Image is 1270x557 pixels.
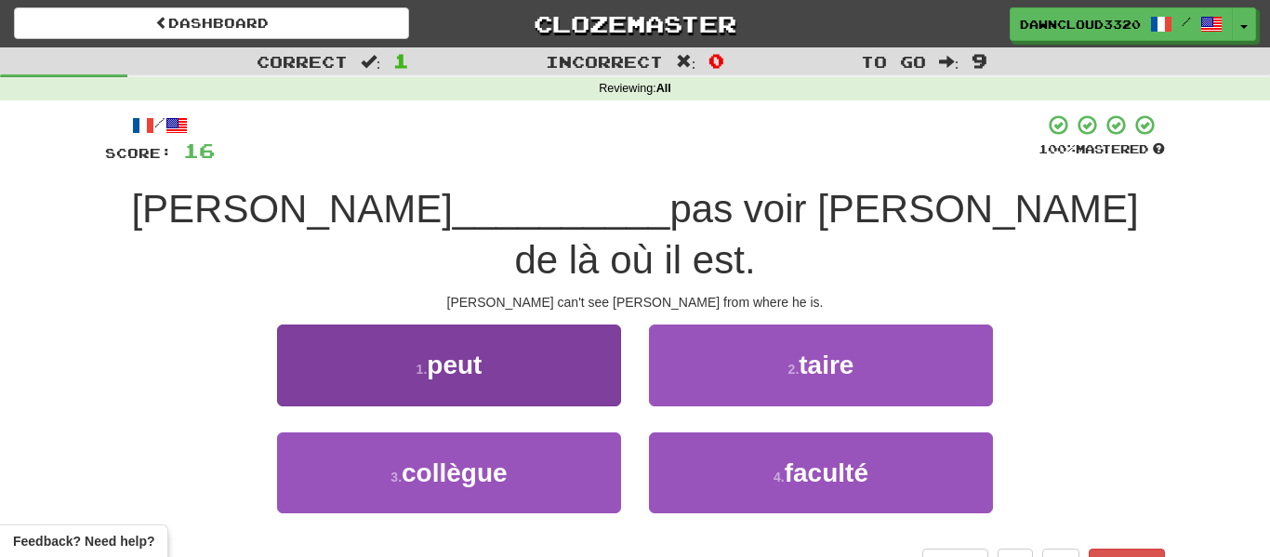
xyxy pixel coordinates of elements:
[676,54,696,70] span: :
[656,82,671,95] strong: All
[393,49,409,72] span: 1
[105,293,1165,312] div: [PERSON_NAME] can't see [PERSON_NAME] from where he is.
[277,432,621,513] button: 3.collègue
[1010,7,1233,41] a: DawnCloud3320 /
[257,52,348,71] span: Correct
[453,187,670,231] span: __________
[427,351,482,379] span: peut
[1038,141,1076,156] span: 100 %
[788,362,800,377] small: 2 .
[390,470,402,484] small: 3 .
[361,54,381,70] span: :
[402,458,508,487] span: collègue
[1182,15,1191,28] span: /
[105,113,215,137] div: /
[1020,16,1141,33] span: DawnCloud3320
[774,470,785,484] small: 4 .
[785,458,868,487] span: faculté
[649,432,993,513] button: 4.faculté
[105,145,172,161] span: Score:
[546,52,663,71] span: Incorrect
[1038,141,1165,158] div: Mastered
[514,187,1138,282] span: pas voir [PERSON_NAME] de là où il est.
[708,49,724,72] span: 0
[861,52,926,71] span: To go
[13,532,154,550] span: Open feedback widget
[131,187,452,231] span: [PERSON_NAME]
[649,325,993,405] button: 2.taire
[417,362,428,377] small: 1 .
[183,139,215,162] span: 16
[437,7,832,40] a: Clozemaster
[799,351,853,379] span: taire
[277,325,621,405] button: 1.peut
[939,54,959,70] span: :
[14,7,409,39] a: Dashboard
[972,49,987,72] span: 9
